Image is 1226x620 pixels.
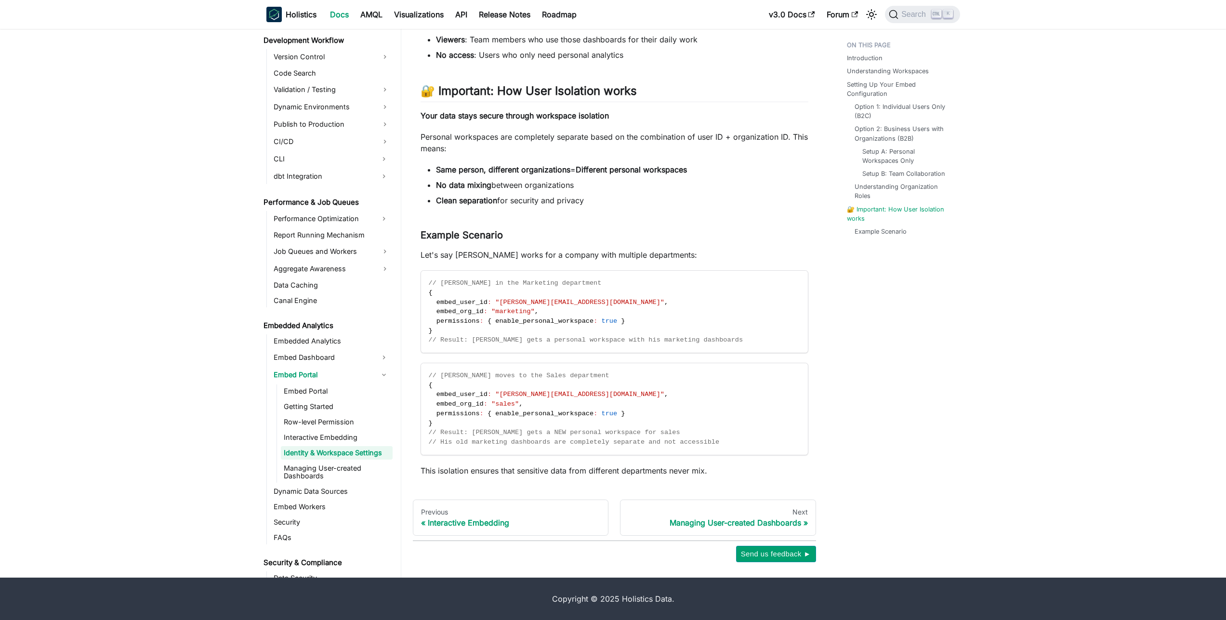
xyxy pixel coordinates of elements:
a: Dynamic Data Sources [271,485,393,498]
a: Performance Optimization [271,211,375,226]
span: true [602,317,618,325]
span: // His old marketing dashboards are completely separate and not accessible [429,438,720,446]
a: Docs [324,7,355,22]
button: Switch between dark and light mode (currently light mode) [864,7,879,22]
span: { [488,410,491,417]
span: : [480,317,484,325]
a: Identity & Workspace Settings [281,446,393,460]
span: : [593,410,597,417]
a: Getting Started [281,400,393,413]
span: embed_user_id [436,391,488,398]
a: Dynamic Environments [271,99,393,115]
span: // Result: [PERSON_NAME] gets a NEW personal workspace for sales [429,429,680,436]
button: Search (Ctrl+K) [885,6,960,23]
span: } [429,327,433,334]
a: Setting Up Your Embed Configuration [847,80,954,98]
b: Holistics [286,9,316,20]
a: AMQL [355,7,388,22]
span: { [429,289,433,296]
span: : [484,400,488,408]
button: Expand sidebar category 'dbt Integration' [375,169,393,184]
a: Managing User-created Dashboards [281,462,393,483]
a: Setup B: Team Collaboration [862,169,945,178]
a: Setup A: Personal Workspaces Only [862,147,947,165]
a: CLI [271,151,375,167]
span: : [480,410,484,417]
div: Copyright © 2025 Holistics Data. [307,593,920,605]
a: Data Caching [271,278,393,292]
span: permissions [436,317,480,325]
a: Security & Compliance [261,556,393,569]
span: true [602,410,618,417]
a: Embed Portal [281,384,393,398]
span: Send us feedback ► [741,548,811,560]
span: Search [898,10,932,19]
a: Embed Portal [271,367,375,383]
a: Row-level Permission [281,415,393,429]
a: Interactive Embedding [281,431,393,444]
strong: Your data stays secure through workspace isolation [421,111,609,120]
strong: Same person, different organizations [436,165,570,174]
strong: No access [436,50,474,60]
span: // [PERSON_NAME] in the Marketing department [429,279,602,287]
img: Holistics [266,7,282,22]
a: Roadmap [536,7,582,22]
a: Canal Engine [271,294,393,307]
a: Understanding Organization Roles [855,182,950,200]
span: permissions [436,410,480,417]
button: Expand sidebar category 'Performance Optimization' [375,211,393,226]
li: : Users who only need personal analytics [436,49,808,61]
a: Embedded Analytics [261,319,393,332]
a: Validation / Testing [271,82,393,97]
p: Let's say [PERSON_NAME] works for a company with multiple departments: [421,249,808,261]
span: // [PERSON_NAME] moves to the Sales department [429,372,609,379]
span: enable_personal_workspace [495,317,593,325]
span: { [429,382,433,389]
span: { [488,317,491,325]
span: enable_personal_workspace [495,410,593,417]
a: Aggregate Awareness [271,261,393,277]
a: Performance & Job Queues [261,196,393,209]
div: Managing User-created Dashboards [628,518,808,528]
a: Example Scenario [855,227,907,236]
a: Embed Workers [271,500,393,514]
kbd: K [943,10,953,18]
a: CI/CD [271,134,393,149]
li: : Team members who use those dashboards for their daily work [436,34,808,45]
a: Embedded Analytics [271,334,393,348]
div: Interactive Embedding [421,518,601,528]
a: Data Security [271,571,393,585]
strong: No data mixing [436,180,491,190]
span: "marketing" [491,308,535,315]
li: = [436,164,808,175]
button: Expand sidebar category 'CLI' [375,151,393,167]
li: for security and privacy [436,195,808,206]
li: between organizations [436,179,808,191]
span: , [664,299,668,306]
a: NextManaging User-created Dashboards [620,500,816,536]
span: "[PERSON_NAME][EMAIL_ADDRESS][DOMAIN_NAME]" [495,299,664,306]
span: embed_org_id [436,308,484,315]
button: Expand sidebar category 'Embed Dashboard' [375,350,393,365]
div: Next [628,508,808,516]
a: Release Notes [473,7,536,22]
button: Send us feedback ► [736,546,816,562]
a: PreviousInteractive Embedding [413,500,609,536]
span: embed_org_id [436,400,484,408]
span: } [429,420,433,427]
a: v3.0 Docs [763,7,821,22]
span: , [535,308,539,315]
a: Forum [821,7,864,22]
a: Option 2: Business Users with Organizations (B2B) [855,124,950,143]
span: : [488,299,491,306]
a: Report Running Mechanism [271,228,393,242]
a: Visualizations [388,7,449,22]
a: API [449,7,473,22]
strong: Clean separation [436,196,497,205]
p: Personal workspaces are completely separate based on the combination of user ID + organization ID... [421,131,808,154]
a: Understanding Workspaces [847,66,929,76]
span: : [593,317,597,325]
strong: Different personal workspaces [576,165,687,174]
span: "sales" [491,400,519,408]
a: dbt Integration [271,169,375,184]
